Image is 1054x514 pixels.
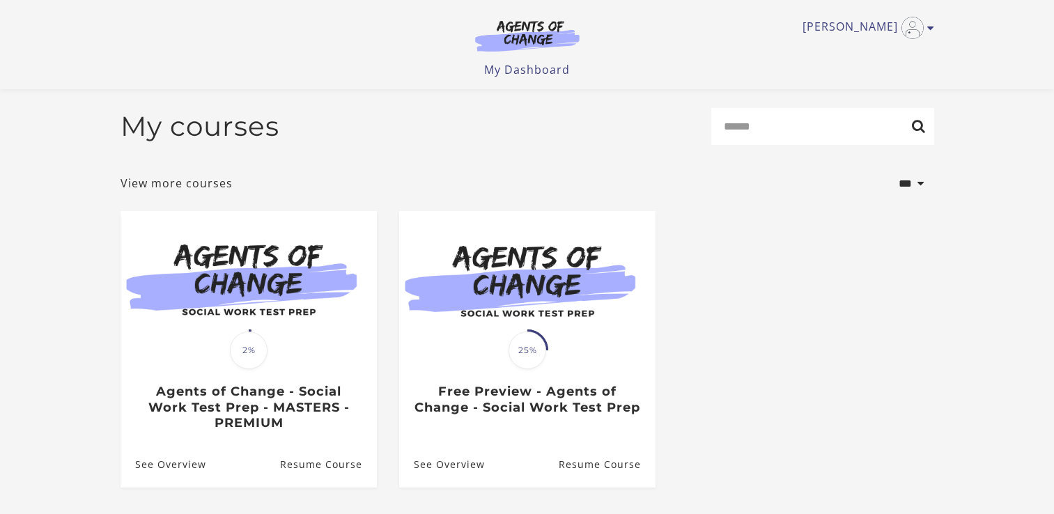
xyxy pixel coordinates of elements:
h3: Free Preview - Agents of Change - Social Work Test Prep [414,384,640,415]
span: 2% [230,332,268,369]
a: Toggle menu [803,17,927,39]
a: View more courses [121,175,233,192]
a: Agents of Change - Social Work Test Prep - MASTERS - PREMIUM: See Overview [121,442,206,487]
h2: My courses [121,110,279,143]
h3: Agents of Change - Social Work Test Prep - MASTERS - PREMIUM [135,384,362,431]
span: 25% [509,332,546,369]
a: Free Preview - Agents of Change - Social Work Test Prep: Resume Course [558,442,655,487]
img: Agents of Change Logo [460,20,594,52]
a: My Dashboard [484,62,570,77]
a: Agents of Change - Social Work Test Prep - MASTERS - PREMIUM: Resume Course [279,442,376,487]
a: Free Preview - Agents of Change - Social Work Test Prep: See Overview [399,442,485,487]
